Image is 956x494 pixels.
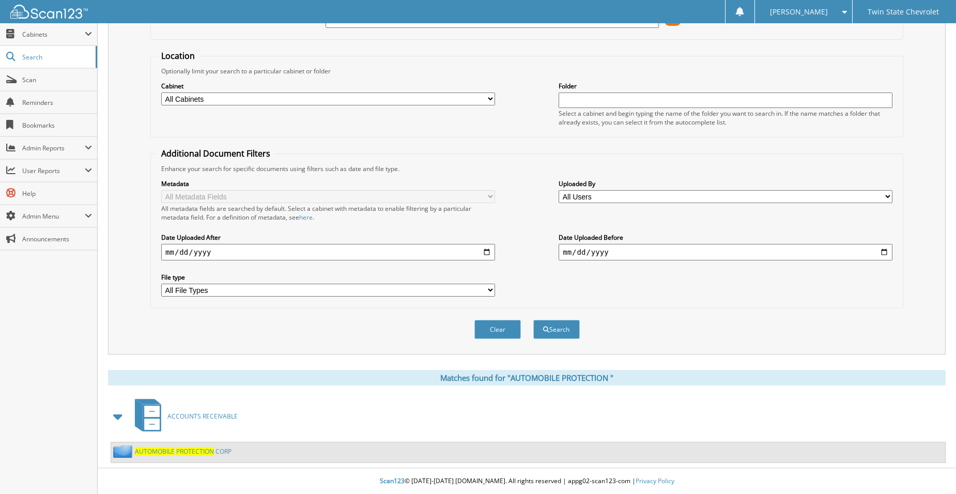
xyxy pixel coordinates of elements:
[559,244,892,260] input: end
[299,213,313,222] a: here
[559,233,892,242] label: Date Uploaded Before
[22,235,92,243] span: Announcements
[161,273,495,282] label: File type
[22,189,92,198] span: Help
[770,9,828,15] span: [PERSON_NAME]
[474,320,521,339] button: Clear
[156,164,898,173] div: Enhance your search for specific documents using filters such as date and file type.
[156,148,275,159] legend: Additional Document Filters
[108,370,946,385] div: Matches found for "AUTOMOBILE PROTECTION "
[161,244,495,260] input: start
[533,320,580,339] button: Search
[161,204,495,222] div: All metadata fields are searched by default. Select a cabinet with metadata to enable filtering b...
[156,67,898,75] div: Optionally limit your search to a particular cabinet or folder
[22,212,85,221] span: Admin Menu
[22,166,85,175] span: User Reports
[22,53,90,61] span: Search
[559,82,892,90] label: Folder
[22,98,92,107] span: Reminders
[167,412,238,421] span: A C C O U N T S R E C E I V A B L E
[98,469,956,494] div: © [DATE]-[DATE] [DOMAIN_NAME]. All rights reserved | appg02-scan123-com |
[904,444,956,494] iframe: Chat Widget
[22,121,92,130] span: Bookmarks
[113,445,135,458] img: folder2.png
[156,50,200,61] legend: Location
[176,447,214,456] span: P R O T E C T I O N
[22,75,92,84] span: Scan
[380,476,405,485] span: Scan123
[129,396,238,437] a: ACCOUNTS RECEIVABLE
[868,9,939,15] span: Twin State Chevrolet
[559,109,892,127] div: Select a cabinet and begin typing the name of the folder you want to search in. If the name match...
[636,476,674,485] a: Privacy Policy
[559,179,892,188] label: Uploaded By
[161,82,495,90] label: Cabinet
[10,5,88,19] img: scan123-logo-white.svg
[135,447,232,456] a: AUTOMOBILE PROTECTION CORP
[135,447,175,456] span: A U T O M O B I L E
[22,30,85,39] span: Cabinets
[161,233,495,242] label: Date Uploaded After
[161,179,495,188] label: Metadata
[22,144,85,152] span: Admin Reports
